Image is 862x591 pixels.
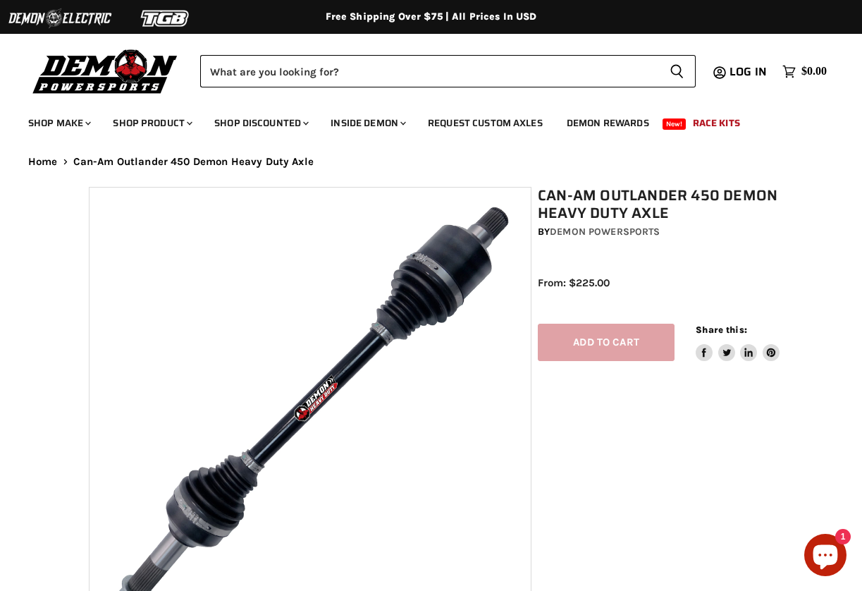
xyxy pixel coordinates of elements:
span: $0.00 [801,65,827,78]
span: From: $225.00 [538,276,610,289]
a: $0.00 [775,61,834,82]
a: Inside Demon [320,109,414,138]
img: Demon Powersports [28,46,183,96]
a: Request Custom Axles [417,109,553,138]
a: Log in [723,66,775,78]
a: Shop Make [18,109,99,138]
img: Demon Electric Logo 2 [7,5,113,32]
a: Shop Product [102,109,201,138]
div: by [538,224,780,240]
a: Shop Discounted [204,109,317,138]
aside: Share this: [696,324,780,361]
span: Share this: [696,324,746,335]
img: TGB Logo 2 [113,5,218,32]
ul: Main menu [18,103,823,138]
span: Log in [729,63,767,80]
a: Demon Rewards [556,109,660,138]
inbox-online-store-chat: Shopify online store chat [800,534,851,580]
a: Demon Powersports [550,226,660,238]
button: Search [658,55,696,87]
form: Product [200,55,696,87]
input: Search [200,55,658,87]
span: Can-Am Outlander 450 Demon Heavy Duty Axle [73,156,314,168]
span: New! [663,118,686,130]
a: Home [28,156,58,168]
a: Race Kits [682,109,751,138]
h1: Can-Am Outlander 450 Demon Heavy Duty Axle [538,187,780,222]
